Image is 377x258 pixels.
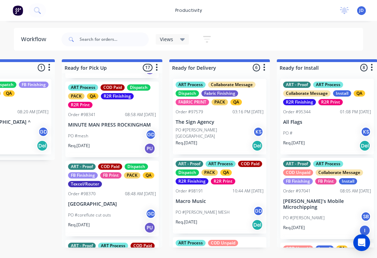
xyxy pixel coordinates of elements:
[212,99,228,105] div: PACK
[127,84,150,91] div: Dispatch
[176,169,199,176] div: Dispatch
[21,35,50,44] div: Workflow
[176,219,197,225] p: Req. [DATE]
[230,99,242,105] div: QA
[13,5,23,16] img: Factory
[3,90,15,97] div: QA
[87,93,98,99] div: QA
[208,240,238,246] div: COD Unpaid
[361,127,371,137] div: KS
[283,188,311,194] div: Order #97041
[80,32,149,46] input: Search for orders...
[98,243,128,249] div: ART Process
[176,240,206,246] div: ART Process
[68,133,88,139] p: PO #mesh
[283,215,325,221] p: PO #[PERSON_NAME]
[283,225,305,231] p: Req. [DATE]
[283,161,311,167] div: ART - Proof
[211,178,235,184] div: R2R Print
[125,191,156,197] div: 08:48 AM [DATE]
[68,191,96,197] div: Order #98370
[124,172,140,179] div: PACK
[68,243,96,249] div: ART - Proof
[146,129,156,140] div: GD
[318,99,343,105] div: R2R Print
[125,112,156,118] div: 08:58 AM [DATE]
[176,99,209,105] div: FABRIC PRINT
[68,201,156,207] p: [GEOGRAPHIC_DATA]
[280,79,374,154] div: ART - ProofART ProcessCollaborate MessageInstallQAR2R FinishingR2R PrintOrder #9534401:08 PM [DAT...
[283,140,305,146] p: Req. [DATE]
[176,178,208,184] div: R2R Finishing
[206,161,236,167] div: ART Process
[176,198,264,204] p: Macro Music
[201,169,218,176] div: PACK
[176,109,203,115] div: Order #97579
[68,93,84,99] div: PACK
[316,245,334,252] div: Install
[283,130,293,136] p: PO #
[283,99,316,105] div: R2R Finishing
[176,188,203,194] div: Order #98191
[220,169,232,176] div: QA
[280,158,374,240] div: ART - ProofART ProcessCOD UnpaidCollaborate MessageFB FinishingFB PrintInstallOrder #9704108:05 A...
[359,225,370,236] div: I
[333,90,351,97] div: Install
[359,140,370,151] div: Del
[340,109,371,115] div: 01:08 PM [DATE]
[176,90,199,97] div: Dispatch
[340,188,371,194] div: 08:05 AM [DATE]
[336,245,348,252] div: QA
[283,245,313,252] div: COD Unpaid
[143,172,154,179] div: QA
[101,84,125,91] div: COD Paid
[252,140,263,151] div: Del
[252,219,263,230] div: Del
[232,188,264,194] div: 10:44 AM [DATE]
[201,90,238,97] div: Fabric Finishing
[283,90,331,97] div: Collaborate Message
[253,127,264,137] div: KS
[283,178,313,184] div: FB Finishing
[359,7,364,14] span: JD
[37,140,48,151] div: Del
[176,140,197,146] p: Req. [DATE]
[354,90,365,97] div: QA
[361,211,371,222] div: SB
[98,164,122,170] div: COD Paid
[68,181,102,187] div: Texcel/Router
[176,82,206,88] div: ART Process
[339,178,357,184] div: Install
[173,158,266,234] div: ART - ProofART ProcessCOD PaidDispatchPACKQAR2R FinishingR2R PrintOrder #9819110:44 AM [DATE]Macr...
[19,82,49,88] div: FB Finishing
[238,161,262,167] div: COD Paid
[283,109,311,115] div: Order #95344
[173,79,266,154] div: ART ProcessCollaborate MessageDispatchFabric FinishingFABRIC PRINTPACKQAOrder #9757903:16 PM [DAT...
[253,206,264,216] div: GD
[65,82,159,157] div: ART ProcessCOD PaidDispatchPACKQAR2R FinishingR2R PrintOrder #9834108:58 AM [DATE]MINUTE MAN PRES...
[68,102,93,108] div: R2R Print
[68,112,96,118] div: Order #98341
[283,82,311,88] div: ART - Proof
[232,109,264,115] div: 03:16 PM [DATE]
[68,222,90,228] p: Req. [DATE]
[283,169,313,176] div: COD Unpaid
[68,122,156,128] p: MINUTE MAN PRESS ROCKINGHAM
[353,234,370,251] div: Open Intercom Messenger
[315,178,337,184] div: FB Print
[172,5,206,16] div: productivity
[68,172,98,179] div: FB Finishing
[146,208,156,219] div: GD
[38,127,49,137] div: GD
[101,93,134,99] div: R2R Finishing
[176,161,203,167] div: ART - Proof
[68,164,96,170] div: ART - Proof
[313,82,343,88] div: ART Process
[68,84,98,91] div: ART Process
[313,161,343,167] div: ART Process
[208,82,256,88] div: Collaborate Message
[176,127,253,139] p: PO #[PERSON_NAME][GEOGRAPHIC_DATA]
[176,209,230,215] p: PO #[PERSON_NAME] MESH
[144,143,155,154] div: PU
[176,119,264,125] p: The Sign Agency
